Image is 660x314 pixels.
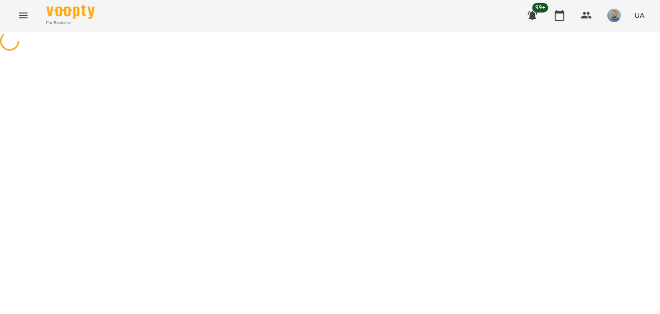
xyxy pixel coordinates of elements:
span: For Business [46,20,95,26]
button: UA [631,6,648,24]
span: UA [634,10,645,20]
img: Voopty Logo [46,5,95,19]
img: 2a5fecbf94ce3b4251e242cbcf70f9d8.jpg [607,9,621,22]
button: Menu [12,4,35,27]
span: 99+ [532,3,548,13]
